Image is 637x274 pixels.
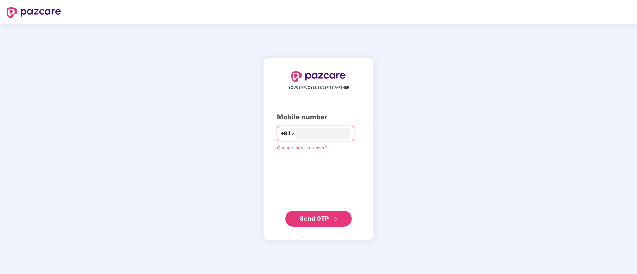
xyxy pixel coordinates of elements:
[300,215,329,222] span: Send OTP
[7,7,61,18] img: logo
[333,217,338,221] span: double-right
[277,145,327,150] a: Change mobile number?
[285,211,352,227] button: Send OTPdouble-right
[277,112,360,122] div: Mobile number
[281,129,291,137] span: +91
[291,132,295,136] span: down
[291,71,346,82] img: logo
[288,85,349,90] span: YOUR EMPLOYEE BENEFITS PARTNER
